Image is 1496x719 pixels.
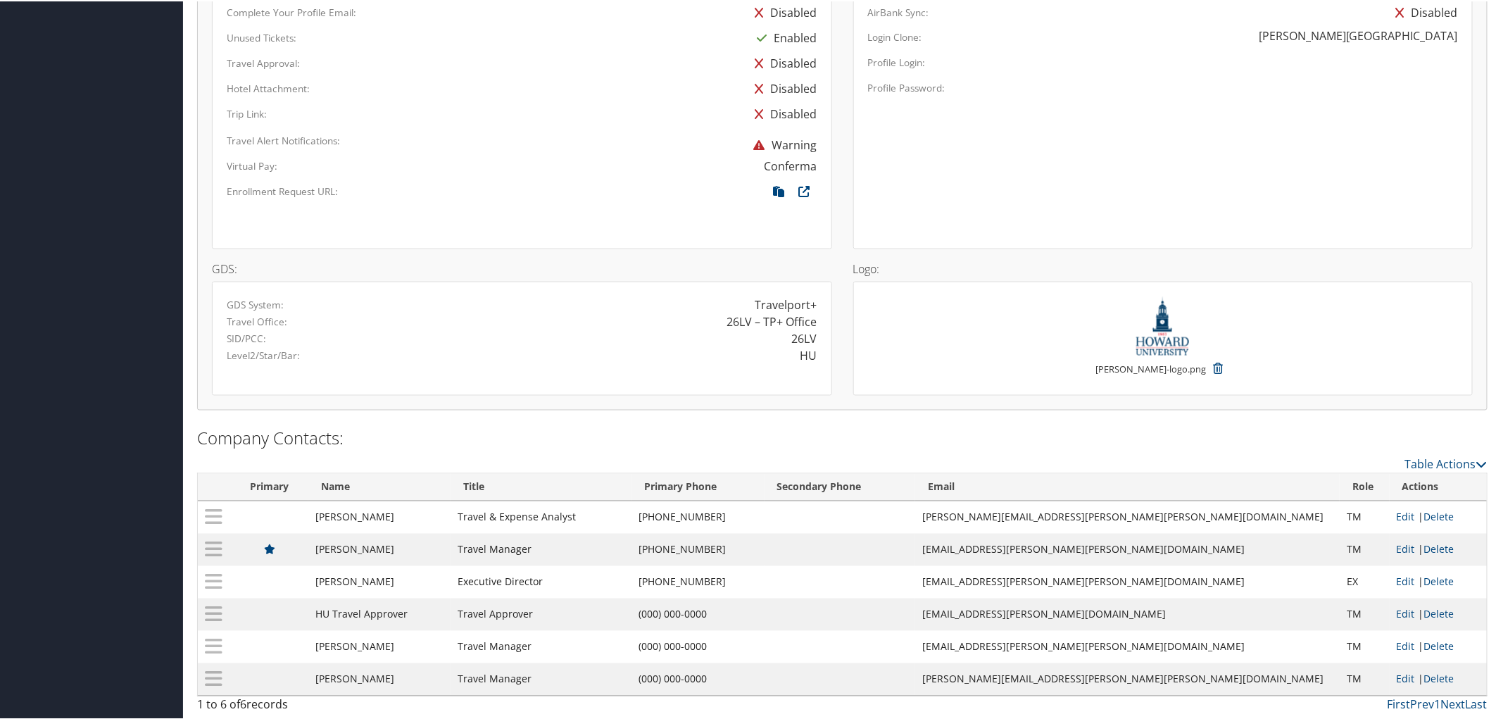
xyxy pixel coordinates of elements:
[212,262,832,273] h4: GDS:
[227,106,267,120] label: Trip Link:
[915,565,1340,597] td: [EMAIL_ADDRESS][PERSON_NAME][PERSON_NAME][DOMAIN_NAME]
[631,565,764,597] td: [PHONE_NUMBER]
[227,4,356,18] label: Complete Your Profile Email:
[631,532,764,565] td: [PHONE_NUMBER]
[1424,606,1454,620] a: Delete
[631,500,764,532] td: [PHONE_NUMBER]
[1340,597,1390,630] td: TM
[748,75,817,100] div: Disabled
[1136,295,1189,354] img: howard-logo.png
[1390,473,1487,500] th: Actions
[1340,473,1390,500] th: Role
[227,330,266,344] label: SID/PCC:
[853,262,1473,273] h4: Logo:
[1390,532,1487,565] td: |
[1397,574,1415,587] a: Edit
[868,80,945,94] label: Profile Password:
[750,24,817,49] div: Enabled
[748,49,817,75] div: Disabled
[1340,500,1390,532] td: TM
[755,295,817,312] div: Travelport+
[1340,532,1390,565] td: TM
[915,662,1340,694] td: [PERSON_NAME][EMAIL_ADDRESS][PERSON_NAME][PERSON_NAME][DOMAIN_NAME]
[1397,639,1415,652] a: Edit
[1397,509,1415,523] a: Edit
[915,532,1340,565] td: [EMAIL_ADDRESS][PERSON_NAME][PERSON_NAME][DOMAIN_NAME]
[451,500,632,532] td: Travel & Expense Analyst
[1259,26,1458,43] div: [PERSON_NAME][GEOGRAPHIC_DATA]
[308,532,450,565] td: [PERSON_NAME]
[197,425,1488,449] h2: Company Contacts:
[451,662,632,694] td: Travel Manager
[1435,696,1441,711] a: 1
[227,55,300,69] label: Travel Approval:
[197,695,504,719] div: 1 to 6 of records
[915,473,1340,500] th: Email
[227,296,284,311] label: GDS System:
[1397,606,1415,620] a: Edit
[308,500,450,532] td: [PERSON_NAME]
[1340,662,1390,694] td: TM
[915,630,1340,662] td: [EMAIL_ADDRESS][PERSON_NAME][PERSON_NAME][DOMAIN_NAME]
[308,597,450,630] td: HU Travel Approver
[227,80,310,94] label: Hotel Attachment:
[631,597,764,630] td: (000) 000-0000
[1397,542,1415,555] a: Edit
[1405,456,1488,471] a: Table Actions
[451,532,632,565] td: Travel Manager
[451,597,632,630] td: Travel Approver
[765,473,916,500] th: Secondary Phone
[1340,630,1390,662] td: TM
[1424,574,1454,587] a: Delete
[631,630,764,662] td: (000) 000-0000
[765,156,817,173] div: Conferma
[230,473,308,500] th: Primary
[727,312,817,329] div: 26LV – TP+ Office
[308,565,450,597] td: [PERSON_NAME]
[868,4,929,18] label: AirBank Sync:
[748,100,817,125] div: Disabled
[631,662,764,694] td: (000) 000-0000
[1390,565,1487,597] td: |
[308,630,450,662] td: [PERSON_NAME]
[747,136,817,151] span: Warning
[868,29,922,43] label: Login Clone:
[1095,361,1206,388] small: [PERSON_NAME]-logo.png
[1424,639,1454,652] a: Delete
[1424,671,1454,684] a: Delete
[451,565,632,597] td: Executive Director
[227,183,338,197] label: Enrollment Request URL:
[227,30,296,44] label: Unused Tickets:
[1388,696,1411,711] a: First
[1390,597,1487,630] td: |
[451,630,632,662] td: Travel Manager
[308,473,450,500] th: Name
[1424,509,1454,523] a: Delete
[1441,696,1466,711] a: Next
[915,500,1340,532] td: [PERSON_NAME][EMAIL_ADDRESS][PERSON_NAME][PERSON_NAME][DOMAIN_NAME]
[792,329,817,346] div: 26LV
[308,662,450,694] td: [PERSON_NAME]
[915,597,1340,630] td: [EMAIL_ADDRESS][PERSON_NAME][DOMAIN_NAME]
[240,696,246,711] span: 6
[1340,565,1390,597] td: EX
[868,54,926,68] label: Profile Login:
[227,347,300,361] label: Level2/Star/Bar:
[1390,500,1487,532] td: |
[1397,671,1415,684] a: Edit
[800,346,817,363] div: HU
[1411,696,1435,711] a: Prev
[631,473,764,500] th: Primary Phone
[1390,630,1487,662] td: |
[227,158,277,172] label: Virtual Pay:
[1390,662,1487,694] td: |
[451,473,632,500] th: Title
[227,132,340,146] label: Travel Alert Notifications:
[1424,542,1454,555] a: Delete
[227,313,287,327] label: Travel Office:
[1466,696,1488,711] a: Last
